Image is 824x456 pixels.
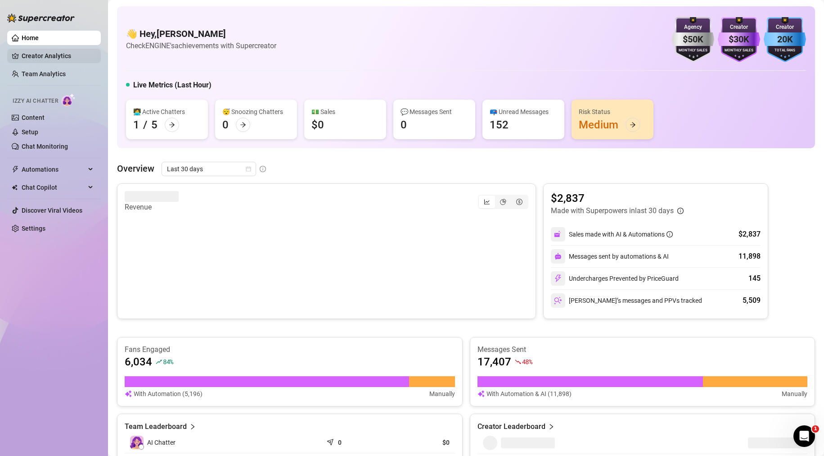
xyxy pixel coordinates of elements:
[156,359,162,365] span: rise
[222,107,290,117] div: 😴 Snoozing Chatters
[477,389,485,399] img: svg%3e
[151,118,158,132] div: 5
[551,293,702,308] div: [PERSON_NAME]’s messages and PPVs tracked
[22,162,86,177] span: Automations
[516,199,522,205] span: dollar-circle
[718,17,760,62] img: purple-badge-B9DA21FR.svg
[718,48,760,54] div: Monthly Sales
[672,48,714,54] div: Monthly Sales
[134,389,203,399] article: With Automation (5,196)
[551,271,679,286] div: Undercharges Prevented by PriceGuard
[764,32,806,46] div: 20K
[569,229,673,239] div: Sales made with AI & Automations
[554,230,562,238] img: svg%3e
[147,438,176,447] span: AI Chatter
[551,205,674,216] article: Made with Superpowers in last 30 days
[125,202,179,213] article: Revenue
[133,80,212,91] h5: Live Metrics (Last Hour)
[22,114,45,121] a: Content
[133,118,140,132] div: 1
[222,118,229,132] div: 0
[240,122,246,128] span: arrow-right
[22,180,86,195] span: Chat Copilot
[338,438,342,447] article: 0
[793,425,815,447] iframe: Intercom live chat
[486,389,572,399] article: With Automation & AI (11,898)
[554,296,562,305] img: svg%3e
[484,199,490,205] span: line-chart
[62,93,76,106] img: AI Chatter
[748,273,761,284] div: 145
[246,166,251,172] span: calendar
[126,27,276,40] h4: 👋 Hey, [PERSON_NAME]
[764,17,806,62] img: blue-badge-DgoSNQY1.svg
[163,357,173,366] span: 84 %
[478,195,528,209] div: segmented control
[812,425,819,433] span: 1
[477,355,511,369] article: 17,407
[133,107,201,117] div: 👩‍💻 Active Chatters
[130,436,144,449] img: izzy-ai-chatter-avatar-DDCN_rTZ.svg
[189,421,196,432] span: right
[500,199,506,205] span: pie-chart
[125,355,152,369] article: 6,034
[579,107,646,117] div: Risk Status
[22,70,66,78] a: Team Analytics
[401,118,407,132] div: 0
[311,107,379,117] div: 💵 Sales
[522,357,532,366] span: 48 %
[548,421,554,432] span: right
[738,251,761,262] div: 11,898
[764,23,806,32] div: Creator
[666,231,673,237] span: info-circle
[515,359,521,365] span: fall
[22,34,39,41] a: Home
[22,143,68,150] a: Chat Monitoring
[260,166,266,172] span: info-circle
[169,122,175,128] span: arrow-right
[738,229,761,240] div: $2,837
[743,295,761,306] div: 5,509
[477,421,545,432] article: Creator Leaderboard
[22,49,94,63] a: Creator Analytics
[394,438,450,447] article: $0
[125,389,132,399] img: svg%3e
[782,389,807,399] article: Manually
[126,40,276,51] article: Check ENGINE's achievements with Supercreator
[672,23,714,32] div: Agency
[672,17,714,62] img: silver-badge-roxG0hHS.svg
[401,107,468,117] div: 💬 Messages Sent
[630,122,636,128] span: arrow-right
[125,421,187,432] article: Team Leaderboard
[429,389,455,399] article: Manually
[12,184,18,191] img: Chat Copilot
[718,32,760,46] div: $30K
[554,253,562,260] img: svg%3e
[551,249,669,264] div: Messages sent by automations & AI
[490,107,557,117] div: 📪 Unread Messages
[22,225,45,232] a: Settings
[327,437,336,446] span: send
[311,118,324,132] div: $0
[551,191,684,205] article: $2,837
[22,128,38,136] a: Setup
[554,274,562,283] img: svg%3e
[125,345,455,355] article: Fans Engaged
[477,345,808,355] article: Messages Sent
[677,208,684,214] span: info-circle
[12,166,19,173] span: thunderbolt
[167,162,251,176] span: Last 30 days
[718,23,760,32] div: Creator
[764,48,806,54] div: Total Fans
[13,97,58,105] span: Izzy AI Chatter
[672,32,714,46] div: $50K
[22,207,82,214] a: Discover Viral Videos
[117,162,154,175] article: Overview
[7,14,75,23] img: logo-BBDzfeDw.svg
[490,118,509,132] div: 152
